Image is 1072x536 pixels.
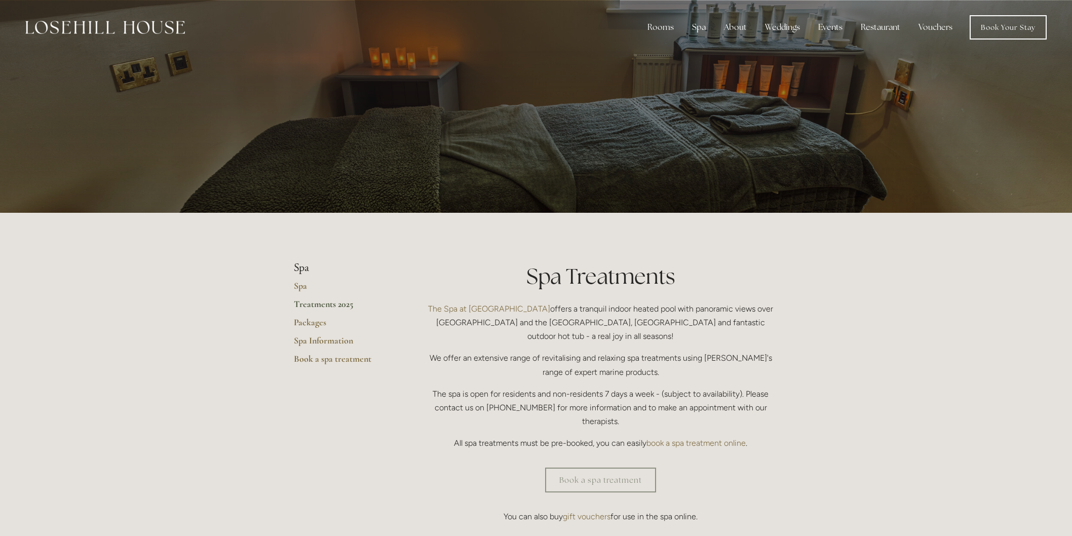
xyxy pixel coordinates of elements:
[646,438,746,448] a: book a spa treatment online
[563,512,610,521] a: gift vouchers
[423,302,778,343] p: offers a tranquil indoor heated pool with panoramic views over [GEOGRAPHIC_DATA] and the [GEOGRAP...
[423,387,778,429] p: The spa is open for residents and non-residents 7 days a week - (subject to availability). Please...
[428,304,550,314] a: The Spa at [GEOGRAPHIC_DATA]
[294,261,391,275] li: Spa
[545,468,656,492] a: Book a spa treatment
[423,436,778,450] p: All spa treatments must be pre-booked, you can easily .
[294,317,391,335] a: Packages
[294,280,391,298] a: Spa
[757,17,808,37] div: Weddings
[294,353,391,371] a: Book a spa treatment
[25,21,185,34] img: Losehill House
[294,335,391,353] a: Spa Information
[853,17,908,37] div: Restaurant
[970,15,1047,40] a: Book Your Stay
[639,17,682,37] div: Rooms
[684,17,714,37] div: Spa
[294,298,391,317] a: Treatments 2025
[423,351,778,378] p: We offer an extensive range of revitalising and relaxing spa treatments using [PERSON_NAME]'s ran...
[716,17,755,37] div: About
[810,17,851,37] div: Events
[910,17,961,37] a: Vouchers
[423,261,778,291] h1: Spa Treatments
[423,510,778,523] p: You can also buy for use in the spa online.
